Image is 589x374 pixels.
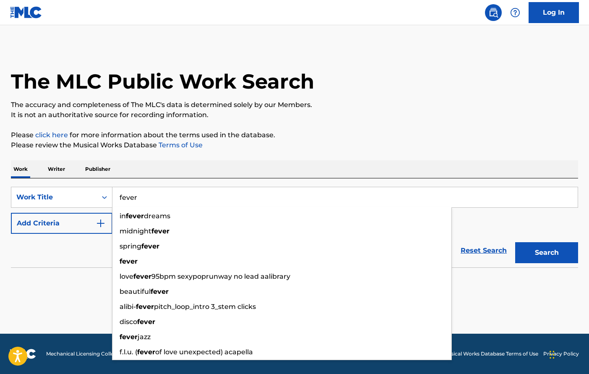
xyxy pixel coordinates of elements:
[83,160,113,178] p: Publisher
[547,334,589,374] iframe: Chat Widget
[120,303,136,311] span: alibi-
[120,333,138,341] strong: fever
[154,303,256,311] span: pitch_loop_intro 3_stem clicks
[10,349,36,359] img: logo
[16,192,92,202] div: Work Title
[456,241,511,260] a: Reset Search
[543,350,579,358] a: Privacy Policy
[120,288,151,296] span: beautiful
[151,227,169,235] strong: fever
[151,288,169,296] strong: fever
[550,342,555,367] div: Drag
[45,160,68,178] p: Writer
[35,131,68,139] a: click here
[11,110,578,120] p: It is not an authoritative source for recording information.
[515,242,578,263] button: Search
[11,130,578,140] p: Please for more information about the terms used in the database.
[46,350,143,358] span: Mechanical Licensing Collective © 2025
[120,348,137,356] span: f.l.u. (
[141,242,159,250] strong: fever
[488,8,498,18] img: search
[151,272,290,280] span: 95bpm sexypoprunway no lead aalibrary
[120,272,133,280] span: love
[138,333,151,341] span: jazz
[96,218,106,228] img: 9d2ae6d4665cec9f34b9.svg
[137,318,155,326] strong: fever
[157,141,203,149] a: Terms of Use
[155,348,253,356] span: of love unexpected) acapella
[136,303,154,311] strong: fever
[11,140,578,150] p: Please review the Musical Works Database
[510,8,520,18] img: help
[120,242,141,250] span: spring
[11,213,112,234] button: Add Criteria
[120,227,151,235] span: midnight
[144,212,170,220] span: dreams
[11,69,314,94] h1: The MLC Public Work Search
[11,160,30,178] p: Work
[443,350,538,358] a: Musical Works Database Terms of Use
[485,4,502,21] a: Public Search
[120,257,138,265] strong: fever
[529,2,579,23] a: Log In
[133,272,151,280] strong: fever
[507,4,524,21] div: Help
[120,318,137,326] span: disco
[11,187,578,267] form: Search Form
[126,212,144,220] strong: fever
[10,6,42,18] img: MLC Logo
[137,348,155,356] strong: fever
[11,100,578,110] p: The accuracy and completeness of The MLC's data is determined solely by our Members.
[120,212,126,220] span: in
